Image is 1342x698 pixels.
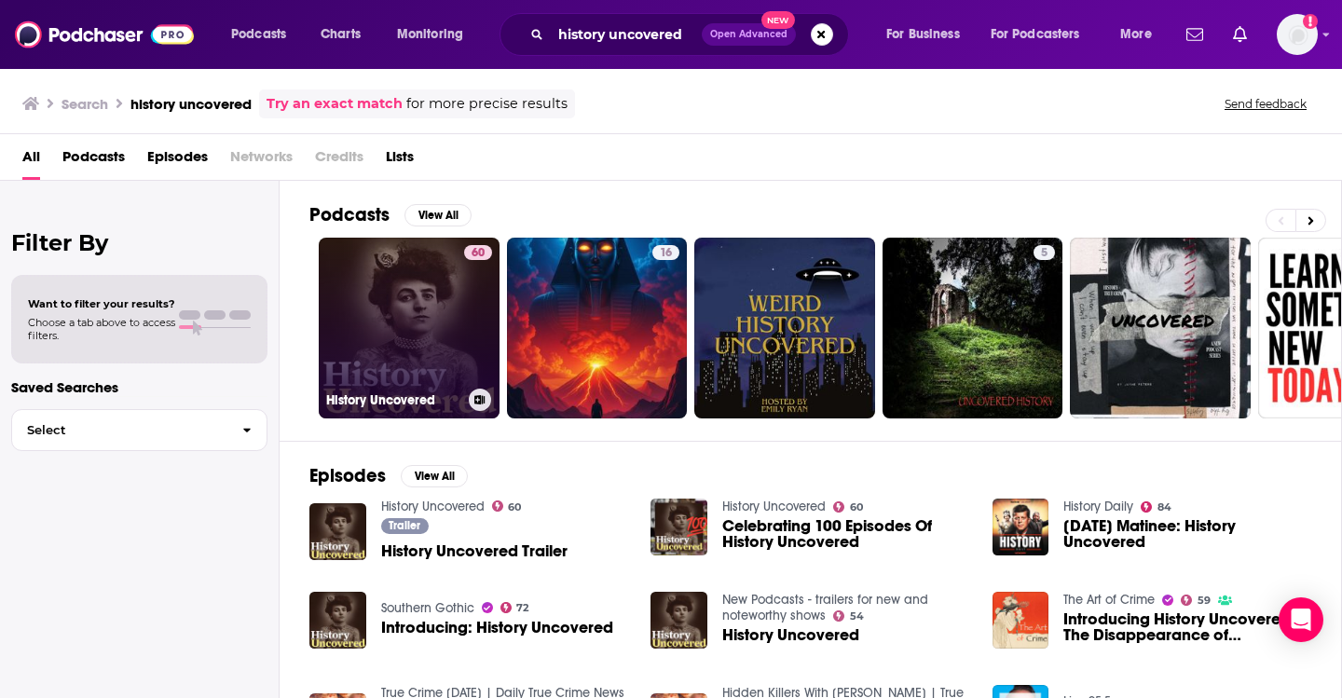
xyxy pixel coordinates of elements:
h2: Episodes [309,464,386,487]
span: Logged in as anyalola [1277,14,1318,55]
button: open menu [218,20,310,49]
a: Charts [308,20,372,49]
a: EpisodesView All [309,464,468,487]
p: Saved Searches [11,378,267,396]
img: History Uncovered Trailer [309,503,366,560]
a: History Uncovered Trailer [381,543,568,559]
a: Lists [386,142,414,180]
a: Southern Gothic [381,600,474,616]
span: Episodes [147,142,208,180]
button: open menu [873,20,983,49]
img: Saturday Matinee: History Uncovered [993,499,1049,555]
a: 60 [833,501,863,513]
a: The Art of Crime [1063,592,1155,608]
span: 60 [850,503,863,512]
img: Celebrating 100 Episodes Of History Uncovered [650,499,707,555]
button: open menu [1107,20,1175,49]
a: Podchaser - Follow, Share and Rate Podcasts [15,17,194,52]
span: 5 [1041,244,1048,263]
img: History Uncovered [650,592,707,649]
button: open menu [979,20,1107,49]
span: Want to filter your results? [28,297,175,310]
a: 59 [1181,595,1211,606]
a: Saturday Matinee: History Uncovered [1063,518,1311,550]
button: Show profile menu [1277,14,1318,55]
span: More [1120,21,1152,48]
span: Open Advanced [710,30,787,39]
img: Introducing: History Uncovered [309,592,366,649]
span: For Podcasters [991,21,1080,48]
a: History Uncovered [722,627,859,643]
a: 60 [492,500,522,512]
button: Send feedback [1219,96,1312,112]
img: User Profile [1277,14,1318,55]
span: New [761,11,795,29]
span: 60 [508,503,521,512]
a: Introducing History Uncovered: The Disappearance of Michael Rockefeller [1063,611,1311,643]
span: For Business [886,21,960,48]
a: All [22,142,40,180]
span: Podcasts [231,21,286,48]
input: Search podcasts, credits, & more... [551,20,702,49]
svg: Add a profile image [1303,14,1318,29]
a: Podcasts [62,142,125,180]
a: New Podcasts - trailers for new and noteworthy shows [722,592,928,623]
a: 84 [1141,501,1171,513]
a: Show notifications dropdown [1226,19,1254,50]
a: 5 [1034,245,1055,260]
span: Select [12,424,227,436]
a: 5 [883,238,1063,418]
img: Introducing History Uncovered: The Disappearance of Michael Rockefeller [993,592,1049,649]
span: 59 [1198,596,1211,605]
a: Celebrating 100 Episodes Of History Uncovered [722,518,970,550]
span: 72 [516,604,528,612]
span: Monitoring [397,21,463,48]
h2: Podcasts [309,203,390,226]
span: Choose a tab above to access filters. [28,316,175,342]
span: Networks [230,142,293,180]
a: Try an exact match [267,93,403,115]
span: 84 [1157,503,1171,512]
button: Open AdvancedNew [702,23,796,46]
span: Charts [321,21,361,48]
a: 60 [464,245,492,260]
a: 54 [833,610,864,622]
span: [DATE] Matinee: History Uncovered [1063,518,1311,550]
span: 16 [660,244,672,263]
span: Trailer [389,520,420,531]
button: View All [404,204,472,226]
a: PodcastsView All [309,203,472,226]
h3: History Uncovered [326,392,461,408]
h3: history uncovered [130,95,252,113]
a: History Uncovered [722,499,826,514]
button: open menu [384,20,487,49]
a: 60History Uncovered [319,238,500,418]
button: Select [11,409,267,451]
button: View All [401,465,468,487]
h3: Search [62,95,108,113]
span: Credits [315,142,363,180]
a: 72 [500,602,529,613]
div: Open Intercom Messenger [1279,597,1323,642]
a: History Uncovered [381,499,485,514]
a: History Daily [1063,499,1133,514]
span: 60 [472,244,485,263]
a: Introducing: History Uncovered [381,620,613,636]
span: Introducing History Uncovered: The Disappearance of [PERSON_NAME] [1063,611,1311,643]
div: Search podcasts, credits, & more... [517,13,867,56]
span: for more precise results [406,93,568,115]
span: 54 [850,612,864,621]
